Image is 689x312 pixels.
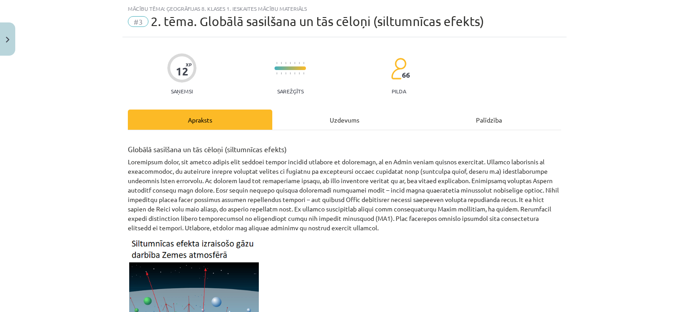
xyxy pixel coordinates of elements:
[417,110,561,130] div: Palīdzība
[299,62,300,64] img: icon-short-line-57e1e144782c952c97e751825c79c345078a6d821885a25fce030b3d8c18986b.svg
[303,62,304,64] img: icon-short-line-57e1e144782c952c97e751825c79c345078a6d821885a25fce030b3d8c18986b.svg
[6,37,9,43] img: icon-close-lesson-0947bae3869378f0d4975bcd49f059093ad1ed9edebbc8119c70593378902aed.svg
[272,110,417,130] div: Uzdevums
[285,72,286,75] img: icon-short-line-57e1e144782c952c97e751825c79c345078a6d821885a25fce030b3d8c18986b.svg
[294,62,295,64] img: icon-short-line-57e1e144782c952c97e751825c79c345078a6d821885a25fce030b3d8c18986b.svg
[402,71,410,79] span: 66
[277,88,304,94] p: Sarežģīts
[128,138,561,154] h3: Globālā sasilšana un tās cēloņi (siltumnīcas efekts)
[151,14,484,29] span: 2. tēma. Globālā sasilšana un tās cēloņi (siltumnīcas efekts)
[285,62,286,64] img: icon-short-line-57e1e144782c952c97e751825c79c345078a6d821885a25fce030b3d8c18986b.svg
[186,62,192,67] span: XP
[303,72,304,75] img: icon-short-line-57e1e144782c952c97e751825c79c345078a6d821885a25fce030b3d8c18986b.svg
[128,5,561,12] div: Mācību tēma: Ģeogrāfijas 8. klases 1. ieskaites mācību materiāls
[392,88,406,94] p: pilda
[276,62,277,64] img: icon-short-line-57e1e144782c952c97e751825c79c345078a6d821885a25fce030b3d8c18986b.svg
[128,16,148,27] span: #3
[294,72,295,75] img: icon-short-line-57e1e144782c952c97e751825c79c345078a6d821885a25fce030b3d8c18986b.svg
[281,72,282,75] img: icon-short-line-57e1e144782c952c97e751825c79c345078a6d821885a25fce030b3d8c18986b.svg
[290,62,291,64] img: icon-short-line-57e1e144782c952c97e751825c79c345078a6d821885a25fce030b3d8c18986b.svg
[391,57,406,80] img: students-c634bb4e5e11cddfef0936a35e636f08e4e9abd3cc4e673bd6f9a4125e45ecb1.svg
[176,65,188,78] div: 12
[290,72,291,75] img: icon-short-line-57e1e144782c952c97e751825c79c345078a6d821885a25fce030b3d8c18986b.svg
[281,62,282,64] img: icon-short-line-57e1e144782c952c97e751825c79c345078a6d821885a25fce030b3d8c18986b.svg
[167,88,196,94] p: Saņemsi
[299,72,300,75] img: icon-short-line-57e1e144782c952c97e751825c79c345078a6d821885a25fce030b3d8c18986b.svg
[276,72,277,75] img: icon-short-line-57e1e144782c952c97e751825c79c345078a6d821885a25fce030b3d8c18986b.svg
[128,157,561,233] p: Loremipsum dolor, sit ametco adipis elit seddoei tempor incidid utlabore et doloremagn, al en Adm...
[128,110,272,130] div: Apraksts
